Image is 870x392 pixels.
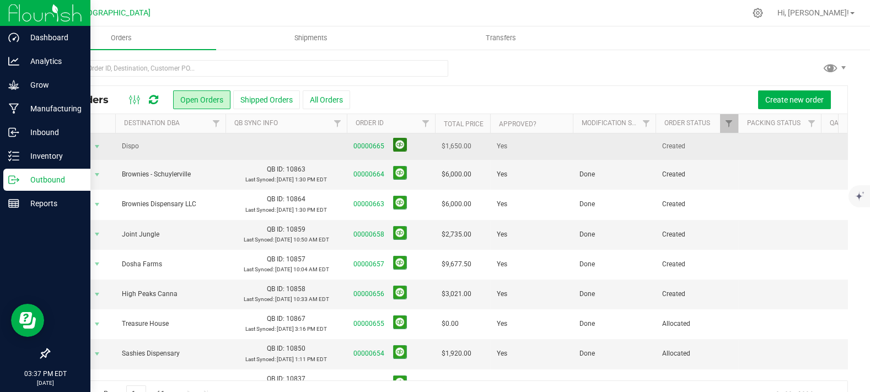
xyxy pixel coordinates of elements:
[353,199,384,210] a: 00000663
[19,55,85,68] p: Analytics
[244,266,274,272] span: Last Synced:
[286,315,305,323] span: 10867
[267,195,284,203] span: QB ID:
[417,114,435,133] a: Filter
[173,90,230,109] button: Open Orders
[90,197,104,212] span: select
[662,169,732,180] span: Created
[244,237,274,243] span: Last Synced:
[286,225,305,233] span: 10859
[497,379,507,389] span: Yes
[579,259,595,270] span: Done
[662,141,732,152] span: Created
[8,103,19,114] inline-svg: Manufacturing
[267,285,284,293] span: QB ID:
[497,199,507,210] span: Yes
[662,348,732,359] span: Allocated
[303,90,350,109] button: All Orders
[8,32,19,43] inline-svg: Dashboard
[19,126,85,139] p: Inbound
[124,119,180,127] a: Destination DBA
[442,229,471,240] span: $2,735.00
[275,237,329,243] span: [DATE] 10:50 AM EDT
[275,266,329,272] span: [DATE] 10:04 AM EDT
[497,169,507,180] span: Yes
[275,296,329,302] span: [DATE] 10:33 AM EDT
[497,319,507,329] span: Yes
[75,8,151,18] span: [GEOGRAPHIC_DATA]
[356,119,384,127] a: Order ID
[497,348,507,359] span: Yes
[353,229,384,240] a: 00000658
[267,225,284,233] span: QB ID:
[745,379,760,389] span: Done
[353,259,384,270] a: 00000657
[280,33,342,43] span: Shipments
[497,259,507,270] span: Yes
[277,326,327,332] span: [DATE] 3:16 PM EDT
[90,227,104,242] span: select
[579,169,595,180] span: Done
[579,199,595,210] span: Done
[662,199,732,210] span: Created
[122,229,219,240] span: Joint Jungle
[662,319,732,329] span: Allocated
[8,151,19,162] inline-svg: Inventory
[267,345,284,352] span: QB ID:
[579,319,595,329] span: Done
[286,345,305,352] span: 10850
[662,379,732,389] span: Allocated
[662,229,732,240] span: Created
[579,379,595,389] span: Done
[277,207,327,213] span: [DATE] 1:30 PM EDT
[96,33,147,43] span: Orders
[286,375,305,383] span: 10837
[8,174,19,185] inline-svg: Outbound
[442,199,471,210] span: $6,000.00
[267,165,284,173] span: QB ID:
[286,255,305,263] span: 10857
[664,119,710,127] a: Order Status
[122,289,219,299] span: High Peaks Canna
[353,289,384,299] a: 00000656
[267,375,284,383] span: QB ID:
[803,114,821,133] a: Filter
[286,165,305,173] span: 10863
[720,114,738,133] a: Filter
[245,207,276,213] span: Last Synced:
[19,197,85,210] p: Reports
[90,346,104,362] span: select
[582,119,652,127] a: Modification Status
[49,60,448,77] input: Search Order ID, Destination, Customer PO...
[19,31,85,44] p: Dashboard
[286,285,305,293] span: 10858
[579,348,595,359] span: Done
[122,169,219,180] span: Brownies - Schuylerville
[442,169,471,180] span: $6,000.00
[747,119,801,127] a: Packing Status
[442,141,471,152] span: $1,650.00
[234,119,278,127] a: QB Sync Info
[5,379,85,387] p: [DATE]
[26,26,216,50] a: Orders
[245,356,276,362] span: Last Synced:
[277,176,327,182] span: [DATE] 1:30 PM EDT
[777,8,849,17] span: Hi, [PERSON_NAME]!
[353,319,384,329] a: 00000655
[758,90,831,109] button: Create new order
[90,376,104,391] span: select
[662,289,732,299] span: Created
[286,195,305,203] span: 10864
[637,114,656,133] a: Filter
[122,348,219,359] span: Sashies Dispensary
[90,167,104,182] span: select
[353,348,384,359] a: 00000654
[90,139,104,154] span: select
[19,149,85,163] p: Inventory
[8,79,19,90] inline-svg: Grow
[444,120,484,128] a: Total Price
[122,259,219,270] span: Dosha Farms
[442,319,459,329] span: $0.00
[471,33,531,43] span: Transfers
[662,259,732,270] span: Created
